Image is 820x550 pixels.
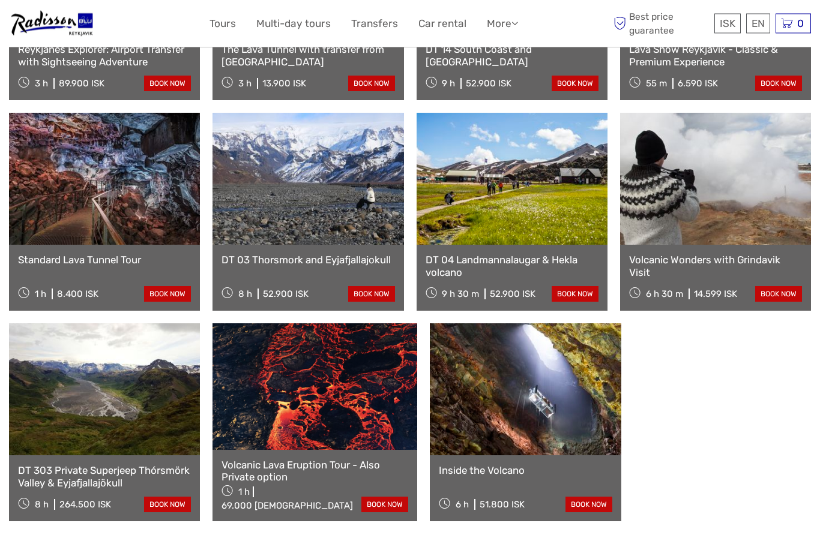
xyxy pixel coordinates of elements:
[552,76,598,92] a: book now
[144,287,191,302] a: book now
[795,17,806,29] span: 0
[262,79,306,89] div: 13.900 ISK
[263,289,309,300] div: 52.900 ISK
[418,15,466,32] a: Car rental
[256,15,331,32] a: Multi-day tours
[610,10,711,37] span: Best price guarantee
[480,500,525,510] div: 51.800 ISK
[222,501,353,512] div: 69.000 [DEMOGRAPHIC_DATA]
[487,15,518,32] a: More
[35,79,48,89] span: 3 h
[222,254,394,266] a: DT 03 Thorsmork and Eyjafjallajokull
[629,254,802,279] a: Volcanic Wonders with Grindavik Visit
[755,287,802,302] a: book now
[17,21,136,31] p: We're away right now. Please check back later!
[565,497,612,513] a: book now
[678,79,718,89] div: 6.590 ISK
[348,287,395,302] a: book now
[18,465,191,489] a: DT 303 Private Superjeep Thórsmörk Valley & Eyjafjallajökull
[442,289,479,300] span: 9 h 30 m
[426,44,598,68] a: DT 14 South Coast and [GEOGRAPHIC_DATA]
[238,79,252,89] span: 3 h
[646,289,683,300] span: 6 h 30 m
[238,487,250,498] span: 1 h
[144,76,191,92] a: book now
[456,500,469,510] span: 6 h
[9,9,94,38] img: 344-13b1ddd5-6d03-4bc9-8ab7-46461a61a986_logo_small.jpg
[144,497,191,513] a: book now
[59,79,104,89] div: 89.900 ISK
[348,76,395,92] a: book now
[222,459,408,484] a: Volcanic Lava Eruption Tour - Also Private option
[210,15,236,32] a: Tours
[694,289,737,300] div: 14.599 ISK
[138,19,152,33] button: Open LiveChat chat widget
[361,497,408,513] a: book now
[490,289,535,300] div: 52.900 ISK
[426,254,598,279] a: DT 04 Landmannalaugar & Hekla volcano
[18,254,191,266] a: Standard Lava Tunnel Tour
[57,289,98,300] div: 8.400 ISK
[35,500,49,510] span: 8 h
[552,287,598,302] a: book now
[351,15,398,32] a: Transfers
[629,44,802,68] a: Lava Show Reykjavík - Classic & Premium Experience
[755,76,802,92] a: book now
[59,500,111,510] div: 264.500 ISK
[35,289,46,300] span: 1 h
[720,17,735,29] span: ISK
[222,44,394,68] a: The Lava Tunnel with transfer from [GEOGRAPHIC_DATA]
[18,44,191,68] a: Reykjanes Explorer: Airport Transfer with Sightseeing Adventure
[238,289,252,300] span: 8 h
[442,79,455,89] span: 9 h
[646,79,667,89] span: 55 m
[439,465,612,477] a: Inside the Volcano
[466,79,511,89] div: 52.900 ISK
[746,14,770,34] div: EN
